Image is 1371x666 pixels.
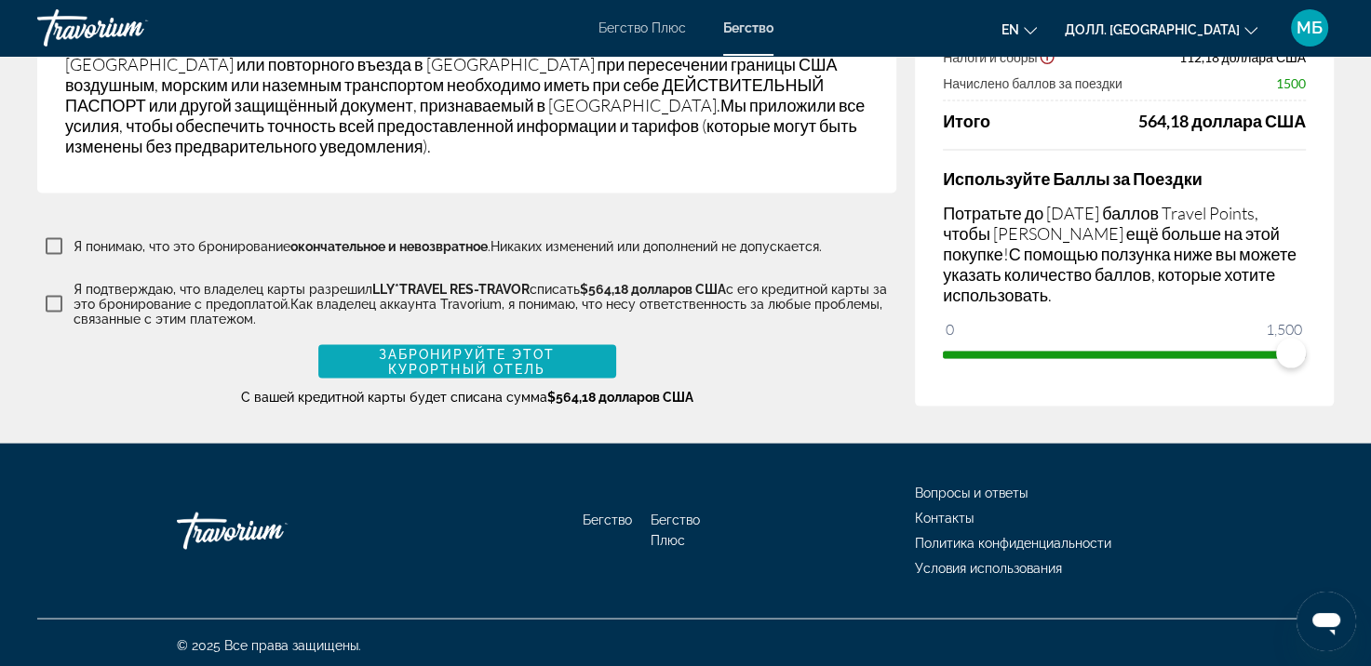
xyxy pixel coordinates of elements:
button: Изменить язык [1001,16,1037,43]
ya-tr-span: МБ [1297,18,1323,37]
iframe: Кнопка запуска окна обмена сообщениями [1297,592,1356,651]
ya-tr-span: С помощью ползунка ниже вы можете указать количество баллов, которые хотите использовать. [943,244,1297,305]
a: Контакты [915,511,974,526]
ya-tr-span: Забронируйте этот Курортный отель [379,347,556,377]
ya-tr-span: $564,18 долларов США [547,390,693,405]
a: Бегство Плюс [651,513,700,548]
ya-tr-span: Я понимаю, что это бронирование [74,239,290,254]
ya-tr-span: С вашей кредитной карты будет списана сумма [241,390,547,405]
span: 1,500 [1263,318,1305,340]
span: ngx-слайдер [1276,339,1306,368]
a: Условия использования [915,561,1062,576]
button: Забронируйте этот Курортный отель [318,345,616,379]
a: Бегство [583,513,632,527]
a: Бегство [723,20,773,35]
ya-tr-span: списать [530,282,580,297]
ya-tr-span: 1500 [1276,75,1306,91]
ya-tr-span: с его кредитной карты за это бронирование с предоплатой. [74,282,887,312]
ya-tr-span: Мы приложили все усилия, чтобы обеспечить точность всей предоставленной информации и тарифов (кот... [65,95,865,156]
a: Политика конфиденциальности [915,536,1111,551]
ya-tr-span: Путешествие в [GEOGRAPHIC_DATA]: для въезда в [GEOGRAPHIC_DATA] или повторного въезда в [GEOGRAPH... [65,33,856,115]
ya-tr-span: Потратьте до [DATE] баллов Travel Points, чтобы [PERSON_NAME] ещё больше на этой покупке! [943,203,1280,264]
ya-tr-span: Налоги и сборы [943,48,1037,64]
ngx-slider: ngx-слайдер [943,352,1306,355]
button: Показать разбивку налогов и сборов [943,47,1055,66]
ya-tr-span: Никаких изменений или дополнений не допускается. [491,239,822,254]
a: Вопросы и ответы [915,486,1028,500]
ya-tr-span: Используйте Баллы за Поездки [943,168,1203,189]
ya-tr-span: Долл. [GEOGRAPHIC_DATA] [1065,22,1240,37]
span: 0 [943,318,957,340]
ya-tr-span: окончательное и невозвратное [290,239,488,254]
ya-tr-span: 564,18 доллара США [1138,111,1306,131]
button: Пользовательское меню [1285,8,1334,47]
ya-tr-span: Я подтверждаю, что владелец карты разрешил [74,282,372,297]
ya-tr-span: Как владелец аккаунта Travorium, я понимаю, что несу ответственность за любые проблемы, связанные... [74,297,882,326]
ya-tr-span: 112,18 доллара США [1178,48,1306,64]
a: Травориум [37,4,223,52]
ya-tr-span: LLY*TRAVEL RES-TRAVOR [372,282,530,297]
button: Показать отказ от ответственности за Налоги и сборы [1039,48,1055,65]
ya-tr-span: . [488,239,491,254]
button: Изменить валюту [1065,16,1257,43]
ya-tr-span: en [1001,22,1019,37]
ya-tr-span: Итого [943,111,990,131]
ya-tr-span: $564,18 долларов США [580,282,726,297]
a: Травориум [177,503,363,559]
ya-tr-span: Начислено баллов за поездки [943,75,1122,91]
ya-tr-span: © 2025 Все права защищены. [177,638,361,653]
a: Бегство Плюс [598,20,686,35]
